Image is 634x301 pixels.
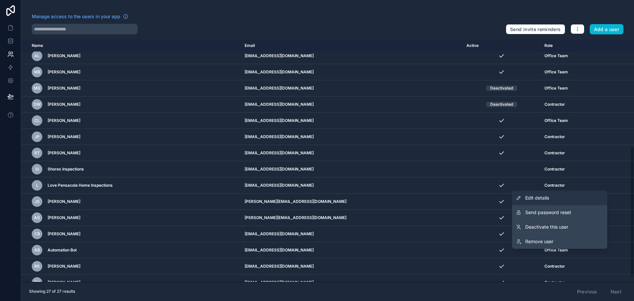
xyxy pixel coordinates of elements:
[525,209,571,216] span: Send password reset
[462,40,540,52] th: Active
[32,13,128,20] a: Manage access to the users in your app
[544,69,568,75] span: Office Team
[34,102,41,107] span: DW
[241,96,462,113] td: [EMAIL_ADDRESS][DOMAIN_NAME]
[544,118,568,123] span: Office Team
[241,226,462,242] td: [EMAIL_ADDRESS][DOMAIN_NAME]
[48,69,80,75] span: [PERSON_NAME]
[34,86,40,91] span: MG
[544,264,565,269] span: Contractor
[35,167,39,172] span: SI
[48,199,80,204] span: [PERSON_NAME]
[48,231,80,237] span: [PERSON_NAME]
[48,53,80,58] span: [PERSON_NAME]
[512,220,607,234] a: Deactivate this user
[241,113,462,129] td: [EMAIL_ADDRESS][DOMAIN_NAME]
[540,40,605,52] th: Role
[36,183,38,188] span: L
[34,118,40,123] span: CL
[34,264,40,269] span: RK
[241,258,462,275] td: [EMAIL_ADDRESS][DOMAIN_NAME]
[241,161,462,177] td: [EMAIL_ADDRESS][DOMAIN_NAME]
[544,134,565,139] span: Contractor
[34,215,40,220] span: AG
[34,150,40,156] span: RT
[544,167,565,172] span: Contractor
[34,247,40,253] span: AB
[241,242,462,258] td: [EMAIL_ADDRESS][DOMAIN_NAME]
[48,86,80,91] span: [PERSON_NAME]
[21,40,634,282] div: scrollable content
[544,183,565,188] span: Contractor
[48,102,80,107] span: [PERSON_NAME]
[48,183,113,188] span: Love Pensacola Home Inspections
[525,195,549,201] span: Edit details
[48,134,80,139] span: [PERSON_NAME]
[241,177,462,194] td: [EMAIL_ADDRESS][DOMAIN_NAME]
[241,48,462,64] td: [EMAIL_ADDRESS][DOMAIN_NAME]
[48,280,80,285] span: [PERSON_NAME]
[35,134,40,139] span: JP
[241,275,462,291] td: [EMAIL_ADDRESS][DOMAIN_NAME]
[241,40,462,52] th: Email
[241,64,462,80] td: [EMAIL_ADDRESS][DOMAIN_NAME]
[29,289,75,294] span: Showing 27 of 27 results
[241,210,462,226] td: [PERSON_NAME][EMAIL_ADDRESS][DOMAIN_NAME]
[512,191,607,205] a: Edit details
[525,224,568,230] span: Deactivate this user
[21,40,241,52] th: Name
[544,150,565,156] span: Contractor
[32,13,120,20] span: Manage access to the users in your app
[512,205,607,220] button: Send password reset
[544,53,568,58] span: Office Team
[490,102,513,107] div: Deactivated
[512,234,607,249] a: Remove user
[48,118,80,123] span: [PERSON_NAME]
[506,24,565,35] button: Send invite reminders
[34,280,40,285] span: TM
[544,86,568,91] span: Office Team
[241,194,462,210] td: [PERSON_NAME][EMAIL_ADDRESS][DOMAIN_NAME]
[48,150,80,156] span: [PERSON_NAME]
[35,199,40,204] span: JS
[490,86,513,91] div: Deactivated
[34,53,40,58] span: AL
[34,231,40,237] span: CB
[34,69,40,75] span: MB
[544,280,565,285] span: Contractor
[544,102,565,107] span: Contractor
[241,145,462,161] td: [EMAIL_ADDRESS][DOMAIN_NAME]
[241,129,462,145] td: [EMAIL_ADDRESS][DOMAIN_NAME]
[48,215,80,220] span: [PERSON_NAME]
[48,247,77,253] span: Automation Bot
[241,80,462,96] td: [EMAIL_ADDRESS][DOMAIN_NAME]
[525,238,553,245] span: Remove user
[48,264,80,269] span: [PERSON_NAME]
[48,167,84,172] span: Shores Inspections
[544,247,568,253] span: Office Team
[590,24,624,35] button: Add a user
